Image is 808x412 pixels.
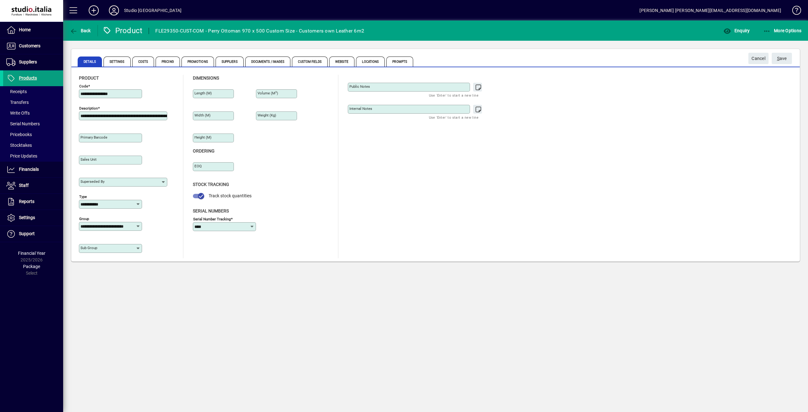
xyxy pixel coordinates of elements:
[349,106,372,111] mat-label: Internal Notes
[787,1,800,22] a: Knowledge Base
[3,22,63,38] a: Home
[3,194,63,210] a: Reports
[275,91,277,94] sup: 3
[722,25,751,36] button: Enquiry
[356,57,385,67] span: Locations
[194,113,211,117] mat-label: Width (m)
[3,54,63,70] a: Suppliers
[3,86,63,97] a: Receipts
[3,210,63,226] a: Settings
[777,53,787,64] span: ave
[292,57,327,67] span: Custom Fields
[772,53,792,64] button: Save
[156,57,180,67] span: Pricing
[748,53,769,64] button: Cancel
[70,28,91,33] span: Back
[762,25,803,36] button: More Options
[193,182,229,187] span: Stock Tracking
[194,135,211,140] mat-label: Height (m)
[18,251,45,256] span: Financial Year
[349,84,370,89] mat-label: Public Notes
[258,91,278,95] mat-label: Volume (m )
[6,121,40,126] span: Serial Numbers
[209,193,252,198] span: Track stock quantities
[78,57,102,67] span: Details
[3,97,63,108] a: Transfers
[80,157,97,162] mat-label: Sales unit
[193,148,215,153] span: Ordering
[155,26,364,36] div: FLE29350-CUST-COM - Perry Ottoman 970 x 500 Custom Size - Customers own Leather 6m2
[84,5,104,16] button: Add
[181,57,214,67] span: Promotions
[104,57,131,67] span: Settings
[19,75,37,81] span: Products
[245,57,291,67] span: Documents / Images
[19,43,40,48] span: Customers
[763,28,802,33] span: More Options
[386,57,413,67] span: Prompts
[193,217,231,221] mat-label: Serial Number tracking
[429,114,478,121] mat-hint: Use 'Enter' to start a new line
[80,179,104,184] mat-label: Superseded by
[79,75,99,81] span: Product
[216,57,244,67] span: Suppliers
[752,53,765,64] span: Cancel
[429,92,478,99] mat-hint: Use 'Enter' to start a new line
[19,167,39,172] span: Financials
[194,164,202,168] mat-label: EOQ
[80,246,97,250] mat-label: Sub group
[103,26,143,36] div: Product
[6,143,32,148] span: Stocktakes
[3,151,63,161] a: Price Updates
[79,194,87,199] mat-label: Type
[19,183,29,188] span: Staff
[19,215,35,220] span: Settings
[193,75,219,81] span: Dimensions
[3,140,63,151] a: Stocktakes
[68,25,92,36] button: Back
[258,113,276,117] mat-label: Weight (Kg)
[19,59,37,64] span: Suppliers
[6,100,29,105] span: Transfers
[6,153,37,158] span: Price Updates
[3,38,63,54] a: Customers
[79,84,88,88] mat-label: Code
[3,129,63,140] a: Pricebooks
[79,106,98,110] mat-label: Description
[79,217,89,221] mat-label: Group
[6,89,27,94] span: Receipts
[3,162,63,177] a: Financials
[3,178,63,194] a: Staff
[3,108,63,118] a: Write Offs
[6,110,30,116] span: Write Offs
[104,5,124,16] button: Profile
[329,57,355,67] span: Website
[723,28,750,33] span: Enquiry
[19,27,31,32] span: Home
[194,91,212,95] mat-label: Length (m)
[63,25,98,36] app-page-header-button: Back
[6,132,32,137] span: Pricebooks
[193,208,229,213] span: Serial Numbers
[132,57,154,67] span: Costs
[19,199,34,204] span: Reports
[3,118,63,129] a: Serial Numbers
[124,5,181,15] div: Studio [GEOGRAPHIC_DATA]
[3,226,63,242] a: Support
[19,231,35,236] span: Support
[639,5,781,15] div: [PERSON_NAME] [PERSON_NAME][EMAIL_ADDRESS][DOMAIN_NAME]
[777,56,780,61] span: S
[23,264,40,269] span: Package
[80,135,107,140] mat-label: Primary barcode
